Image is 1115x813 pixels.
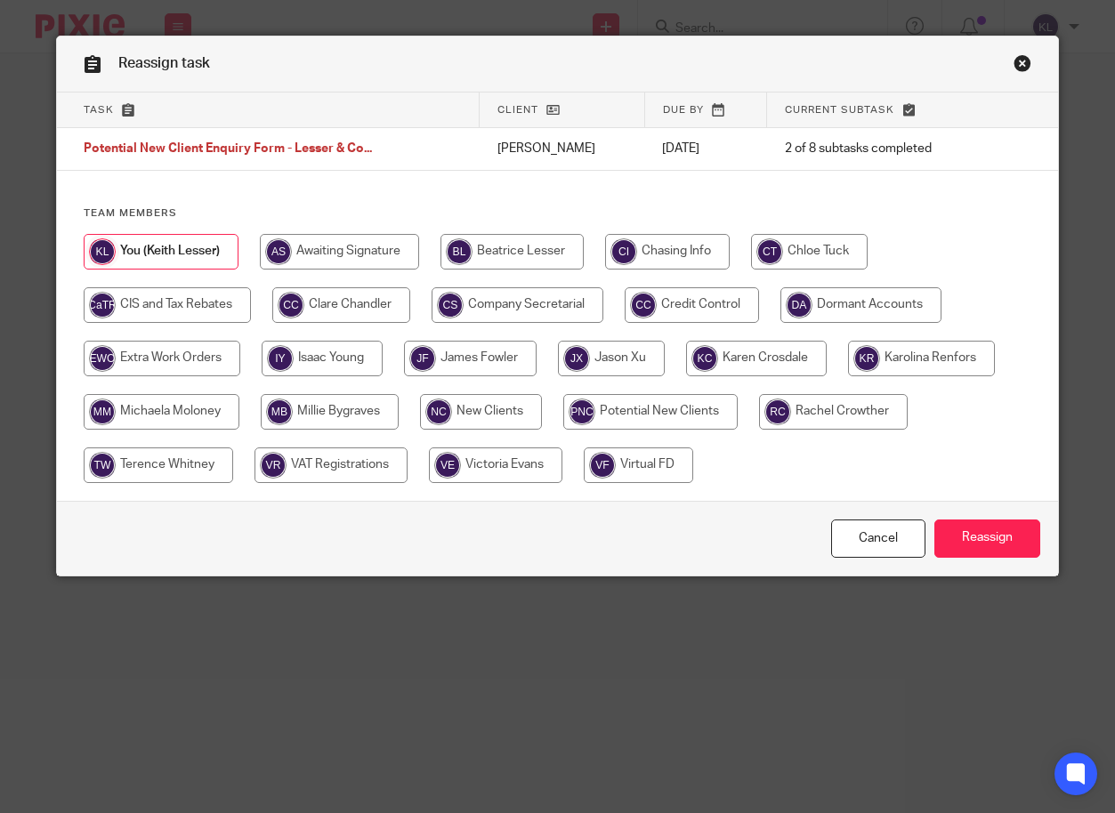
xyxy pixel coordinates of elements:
span: Client [497,105,538,115]
a: Close this dialog window [831,519,925,558]
input: Reassign [934,519,1040,558]
td: 2 of 8 subtasks completed [767,128,993,171]
span: Current subtask [785,105,894,115]
p: [DATE] [662,140,748,157]
span: Reassign task [118,56,210,70]
a: Close this dialog window [1014,54,1031,78]
span: Due by [663,105,704,115]
h4: Team members [84,206,1032,221]
p: [PERSON_NAME] [497,140,627,157]
span: Potential New Client Enquiry Form - Lesser & Co... [84,143,372,156]
span: Task [84,105,114,115]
